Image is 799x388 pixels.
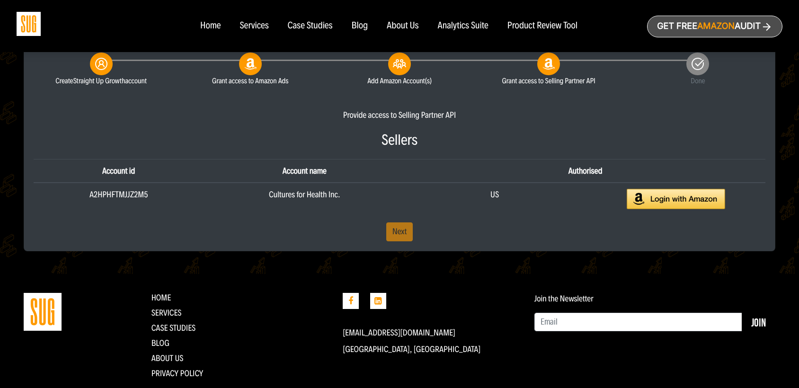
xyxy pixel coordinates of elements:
[204,159,405,183] th: Account name
[404,189,585,209] div: US
[343,327,455,338] a: [EMAIL_ADDRESS][DOMAIN_NAME]
[240,21,268,31] a: Services
[481,75,616,87] small: Grant access to Selling Partner API
[438,21,488,31] a: Analytics Suite
[742,313,775,332] button: Join
[647,16,782,37] a: Get freeAmazonAudit
[183,75,318,87] small: Grant access to Amazon Ads
[151,338,169,348] a: Blog
[24,293,62,331] img: Straight Up Growth
[151,292,171,303] a: Home
[151,308,182,318] a: Services
[352,21,368,31] a: Blog
[34,132,765,148] h3: Sellers
[507,21,577,31] a: Product Review Tool
[34,183,204,215] td: A2HPHFTMJJZ2M5
[534,313,742,332] input: Email
[387,21,419,31] a: About Us
[34,109,765,121] div: Provide access to Selling Partner API
[73,76,125,85] span: Straight Up Growth
[151,323,196,333] a: CASE STUDIES
[534,294,594,303] label: Join the Newsletter
[405,159,765,183] th: Authorised
[34,159,204,183] th: Account id
[697,21,735,31] span: Amazon
[630,75,765,87] small: Done
[200,21,221,31] a: Home
[627,189,725,209] img: Login with Amazon
[151,353,184,363] a: About Us
[151,368,204,379] a: Privacy Policy
[34,75,169,87] small: Create account
[204,183,405,215] td: Cultures for Health Inc.
[343,344,520,354] p: [GEOGRAPHIC_DATA], [GEOGRAPHIC_DATA]
[332,75,467,87] small: Add Amazon Account(s)
[288,21,333,31] a: Case Studies
[17,12,41,36] img: Sug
